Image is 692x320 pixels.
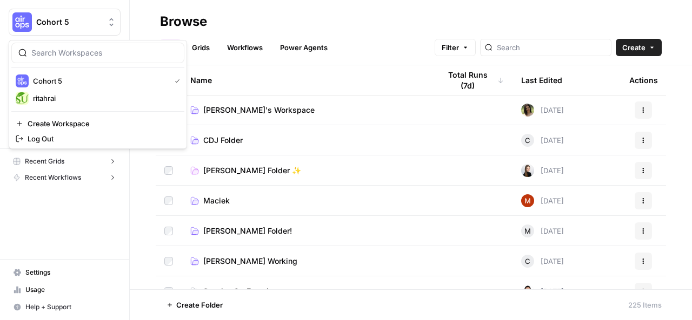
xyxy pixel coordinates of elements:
img: Cohort 5 Logo [12,12,32,32]
a: Session 2 - Exercises [190,286,423,297]
a: [PERSON_NAME] Folder! [190,226,423,236]
a: Create Workspace [11,116,184,131]
div: [DATE] [521,134,564,147]
div: Browse [160,13,207,30]
a: Maciek [190,195,423,206]
button: Recent Grids [9,153,121,169]
div: Actions [629,65,658,95]
button: Create Folder [160,296,229,314]
a: Log Out [11,131,184,146]
img: ftiewkinvtttmmywn0rd7mbqrk6g [521,104,534,117]
div: [DATE] [521,164,564,177]
div: [DATE] [521,285,564,298]
span: Settings [25,268,116,277]
span: Create [622,42,646,53]
span: Create Folder [176,299,223,310]
span: M [524,226,531,236]
div: Name [190,65,423,95]
input: Search Workspaces [31,47,177,58]
span: [PERSON_NAME] Folder ✨ [203,165,301,176]
button: Help + Support [9,298,121,316]
button: Workspace: Cohort 5 [9,9,121,36]
span: Create Workspace [28,118,176,129]
span: Log Out [28,133,176,144]
span: Cohort 5 [36,17,102,28]
a: Usage [9,281,121,298]
a: [PERSON_NAME] Folder ✨ [190,165,423,176]
span: Recent Workflows [25,173,81,182]
span: CDJ Folder [203,135,243,146]
div: [DATE] [521,194,564,207]
div: [DATE] [521,104,564,117]
span: C [525,256,530,267]
button: Filter [435,39,476,56]
div: Last Edited [521,65,562,95]
button: Create [616,39,662,56]
a: [PERSON_NAME] Working [190,256,423,267]
span: [PERSON_NAME] Folder! [203,226,292,236]
span: Recent Grids [25,156,64,166]
div: [DATE] [521,255,564,268]
span: Filter [442,42,459,53]
img: ritahrai Logo [16,92,29,105]
a: Settings [9,264,121,281]
div: Workspace: Cohort 5 [9,40,187,149]
div: [DATE] [521,224,564,237]
img: 39yvk6re8pq17klu4428na3vpvu6 [521,164,534,177]
a: Grids [185,39,216,56]
span: [PERSON_NAME] Working [203,256,297,267]
img: Cohort 5 Logo [16,74,29,87]
button: Recent Workflows [9,169,121,186]
a: [PERSON_NAME]'s Workspace [190,105,423,115]
span: Maciek [203,195,230,206]
a: All [160,39,181,56]
a: Power Agents [274,39,334,56]
img: o5ihwofzv8qs9qx8tgaced5xajsg [521,285,534,298]
span: Usage [25,285,116,295]
input: Search [497,42,607,53]
span: Session 2 - Exercises [203,286,282,297]
span: [PERSON_NAME]'s Workspace [203,105,315,115]
a: CDJ Folder [190,135,423,146]
div: Total Runs (7d) [440,65,504,95]
span: Help + Support [25,302,116,312]
span: ritahrai [33,93,176,104]
a: Workflows [221,39,269,56]
img: vrw3c2i85bxreej33hwq2s6ci9t1 [521,194,534,207]
span: Cohort 5 [33,76,166,86]
div: 225 Items [628,299,662,310]
span: C [525,135,530,146]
